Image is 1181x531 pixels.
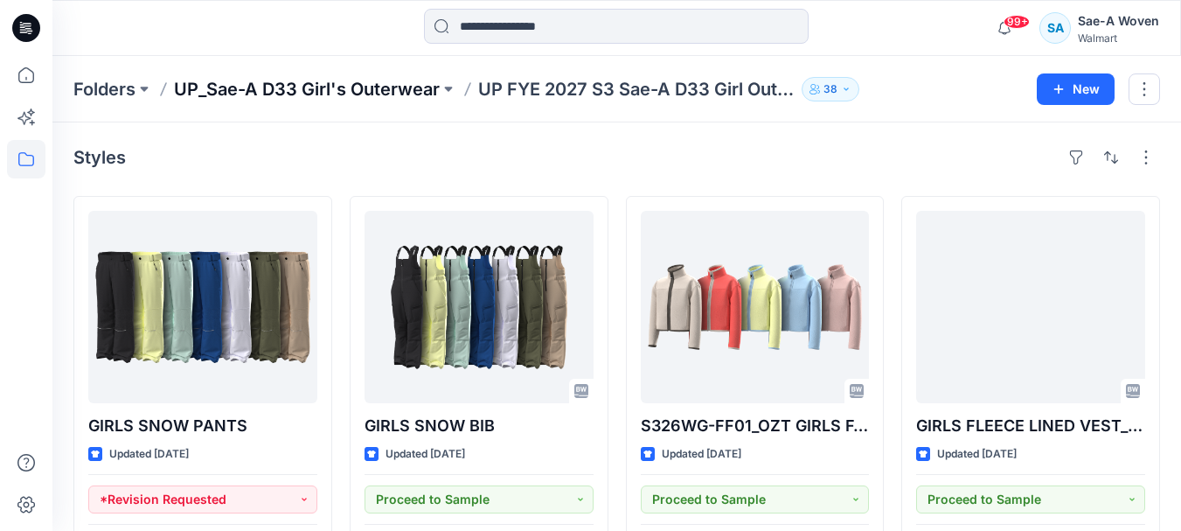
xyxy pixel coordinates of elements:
[1037,73,1115,105] button: New
[802,77,859,101] button: 38
[386,445,465,464] p: Updated [DATE]
[109,445,189,464] p: Updated [DATE]
[73,147,126,168] h4: Styles
[937,445,1017,464] p: Updated [DATE]
[1078,10,1159,31] div: Sae-A Woven
[662,445,741,464] p: Updated [DATE]
[1039,12,1071,44] div: SA
[641,414,870,438] p: S326WG-FF01_OZT GIRLS FASHION FLEECE
[916,211,1145,403] a: GIRLS FLEECE LINED VEST_WOVEN
[88,211,317,403] a: GIRLS SNOW PANTS
[365,414,594,438] p: GIRLS SNOW BIB
[478,77,795,101] p: UP FYE 2027 S3 Sae-A D33 Girl Outerwear - OZARK TRAIL
[916,414,1145,438] p: GIRLS FLEECE LINED VEST_WOVEN
[1004,15,1030,29] span: 99+
[174,77,440,101] a: UP_Sae-A D33 Girl's Outerwear
[73,77,135,101] a: Folders
[365,211,594,403] a: GIRLS SNOW BIB
[1078,31,1159,45] div: Walmart
[823,80,837,99] p: 38
[88,414,317,438] p: GIRLS SNOW PANTS
[641,211,870,403] a: S326WG-FF01_OZT GIRLS FASHION FLEECE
